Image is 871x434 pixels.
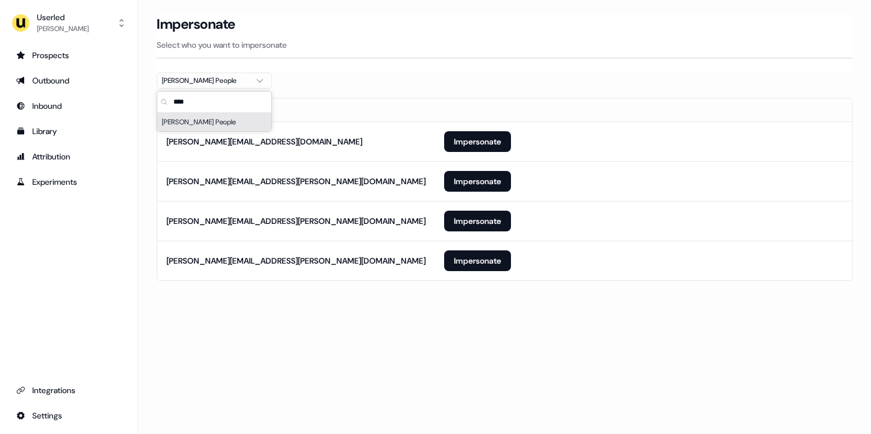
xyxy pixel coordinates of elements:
div: [PERSON_NAME][EMAIL_ADDRESS][DOMAIN_NAME] [166,136,362,147]
h3: Impersonate [157,16,236,33]
button: Impersonate [444,131,511,152]
div: Attribution [16,151,122,162]
button: Userled[PERSON_NAME] [9,9,128,37]
a: Go to integrations [9,406,128,425]
a: Go to experiments [9,173,128,191]
a: Go to prospects [9,46,128,64]
button: Impersonate [444,250,511,271]
div: [PERSON_NAME] [37,23,89,35]
div: [PERSON_NAME][EMAIL_ADDRESS][PERSON_NAME][DOMAIN_NAME] [166,176,426,187]
a: Go to Inbound [9,97,128,115]
div: Settings [16,410,122,421]
div: Suggestions [157,113,271,131]
a: Go to outbound experience [9,71,128,90]
div: [PERSON_NAME][EMAIL_ADDRESS][PERSON_NAME][DOMAIN_NAME] [166,215,426,227]
button: Impersonate [444,211,511,231]
div: [PERSON_NAME] People [157,113,271,131]
div: [PERSON_NAME][EMAIL_ADDRESS][PERSON_NAME][DOMAIN_NAME] [166,255,426,267]
div: Inbound [16,100,122,112]
a: Go to integrations [9,381,128,399]
th: Email [157,98,435,121]
p: Select who you want to impersonate [157,39,853,51]
div: Outbound [16,75,122,86]
div: Library [16,125,122,137]
div: Prospects [16,50,122,61]
a: Go to templates [9,122,128,140]
button: [PERSON_NAME] People [157,73,272,89]
div: Userled [37,12,89,23]
div: Experiments [16,176,122,188]
button: Impersonate [444,171,511,192]
div: Integrations [16,384,122,396]
a: Go to attribution [9,147,128,166]
div: [PERSON_NAME] People [162,75,248,86]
